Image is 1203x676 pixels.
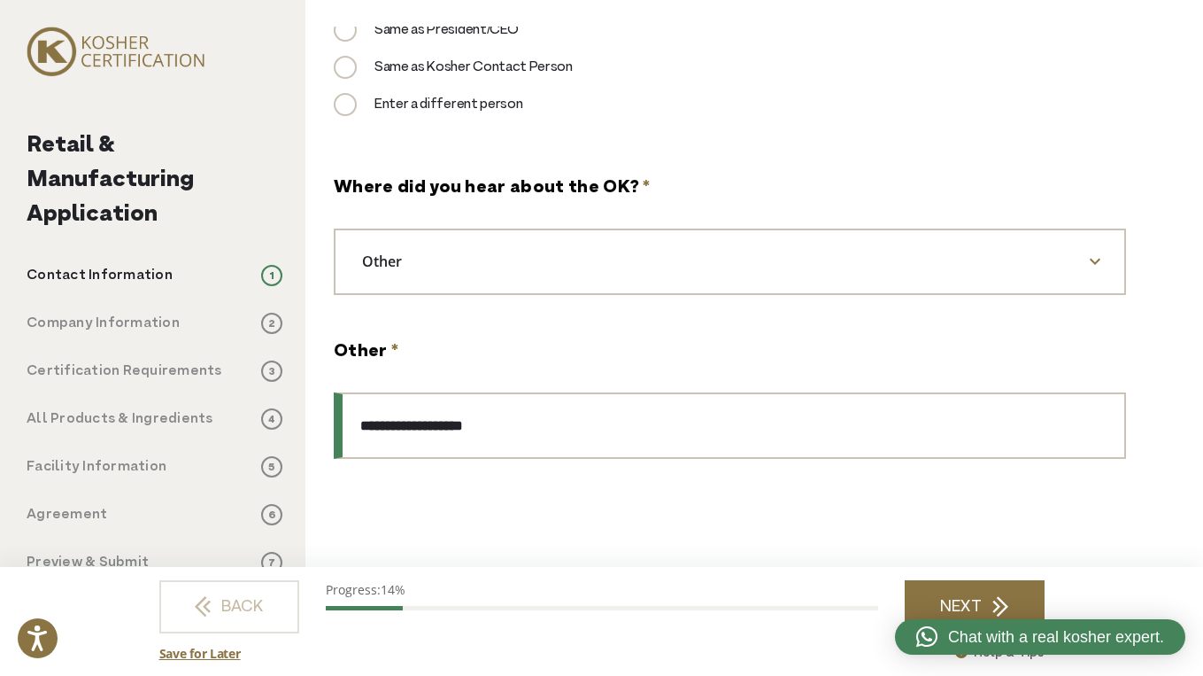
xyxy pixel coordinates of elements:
[334,229,1126,295] span: Other
[334,19,518,41] label: Same as President/CEO
[261,456,282,478] span: 5
[261,408,282,430] span: 4
[27,408,213,430] p: All Products & Ingredients
[27,504,107,525] p: Agreement
[326,580,878,599] p: Progress:
[27,552,149,573] p: Preview & Submit
[905,580,1045,633] a: NEXT
[334,57,573,78] label: Same as Kosher Contact Person
[261,265,282,286] span: 1
[159,644,241,663] a: Save for Later
[27,265,173,286] p: Contact Information
[334,94,522,115] label: Enter a different person
[895,619,1185,655] a: Chat with a real kosher expert.
[27,456,166,478] p: Facility Information
[334,175,651,202] label: Where did you hear about the OK?
[381,581,405,598] span: 14%
[261,552,282,573] span: 7
[334,339,398,366] label: Other
[261,313,282,334] span: 2
[27,313,180,334] p: Company Information
[27,128,282,232] h2: Retail & Manufacturing Application
[27,361,222,382] p: Certification Requirements
[261,361,282,382] span: 3
[261,504,282,525] span: 6
[948,625,1164,649] span: Chat with a real kosher expert.
[335,246,442,276] span: Other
